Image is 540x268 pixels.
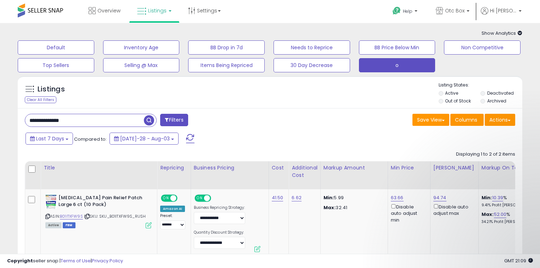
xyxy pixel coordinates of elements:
a: 10.39 [492,194,504,201]
button: Inventory Age [103,40,180,55]
span: All listings currently available for purchase on Amazon [45,222,62,228]
a: Hi [PERSON_NAME] [481,7,522,23]
div: Repricing [160,164,188,172]
div: Displaying 1 to 2 of 2 items [456,151,515,158]
span: Last 7 Days [36,135,64,142]
span: [DATE]-28 - Aug-03 [120,135,170,142]
div: Title [44,164,154,172]
a: 6.62 [292,194,302,201]
button: BB Drop in 7d [188,40,265,55]
button: Default [18,40,94,55]
a: 63.66 [391,194,404,201]
a: 41.50 [272,194,283,201]
b: Max: [482,211,494,218]
span: Listings [148,7,167,14]
h5: Listings [38,84,65,94]
label: Deactivated [487,90,514,96]
div: seller snap | | [7,258,123,264]
span: ON [162,195,170,201]
i: Get Help [392,6,401,15]
span: Help [403,8,412,14]
div: Preset: [160,213,185,229]
strong: Max: [324,204,336,211]
button: o [359,58,435,72]
label: Active [445,90,458,96]
span: OFF [210,195,221,201]
button: Selling @ Max [103,58,180,72]
p: 32.41 [324,205,382,211]
a: Privacy Policy [92,257,123,264]
span: Otc Box [445,7,465,14]
b: Min: [482,194,492,201]
span: ON [195,195,204,201]
button: Last 7 Days [26,133,73,145]
strong: Copyright [7,257,33,264]
label: Archived [487,98,506,104]
div: [PERSON_NAME] [433,164,476,172]
a: 94.74 [433,194,446,201]
div: Business Pricing [194,164,266,172]
div: Min Price [391,164,427,172]
button: Items Being Repriced [188,58,265,72]
a: Help [387,1,424,23]
span: Overview [97,7,120,14]
span: Columns [455,116,477,123]
div: Clear All Filters [25,96,56,103]
div: Cost [272,164,286,172]
span: Compared to: [74,136,107,143]
button: Save View [412,114,449,126]
div: Amazon AI [160,206,185,212]
img: 51YBhAgt-2L._SL40_.jpg [45,195,57,209]
button: [DATE]-28 - Aug-03 [109,133,179,145]
button: Columns [450,114,484,126]
a: Terms of Use [61,257,91,264]
div: ASIN: [45,195,152,228]
button: BB Price Below Min [359,40,435,55]
button: Needs to Reprice [274,40,350,55]
button: Filters [160,114,188,126]
label: Out of Stock [445,98,471,104]
span: Hi [PERSON_NAME] [490,7,517,14]
div: Disable auto adjust min [391,203,425,223]
button: Non Competitive [444,40,521,55]
span: OFF [176,195,188,201]
span: Show Analytics [482,30,522,37]
strong: Min: [324,194,334,201]
button: Actions [485,114,515,126]
p: 5.99 [324,195,382,201]
div: Markup Amount [324,164,385,172]
b: [MEDICAL_DATA] Pain Relief Patch Large 6 ct (10 Pack) [58,195,145,210]
span: | SKU: SKU_B01ITXFW9S_RUSH [84,213,146,219]
label: Quantity Discount Strategy: [194,230,245,235]
a: B01ITXFW9S [60,213,83,219]
button: 30 Day Decrease [274,58,350,72]
a: 52.00 [494,211,507,218]
button: Top Sellers [18,58,94,72]
div: Disable auto adjust max [433,203,473,217]
p: Listing States: [439,82,523,89]
label: Business Repricing Strategy: [194,205,245,210]
div: Additional Cost [292,164,317,179]
span: FBM [63,222,75,228]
